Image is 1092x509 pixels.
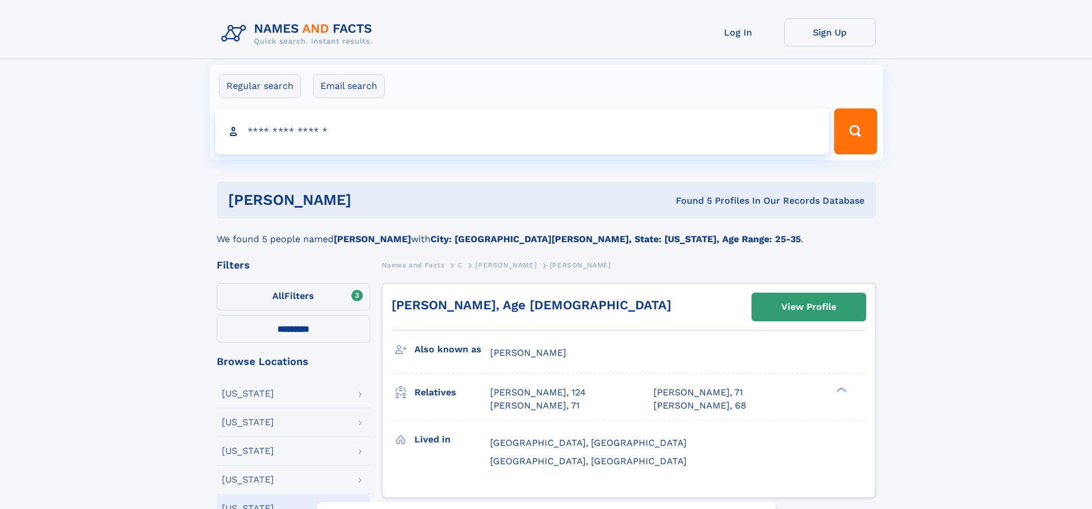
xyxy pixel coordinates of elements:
[430,234,801,244] b: City: [GEOGRAPHIC_DATA][PERSON_NAME], State: [US_STATE], Age Range: 25-35
[490,347,566,358] span: [PERSON_NAME]
[475,261,537,269] span: [PERSON_NAME]
[514,195,864,207] div: Found 5 Profiles In Our Records Database
[216,108,829,154] input: search input
[222,446,274,456] div: [US_STATE]
[392,298,671,312] a: [PERSON_NAME], Age [DEMOGRAPHIC_DATA]
[752,293,866,321] a: View Profile
[272,290,284,301] span: All
[217,18,382,49] img: Logo Names and Facts
[490,456,687,467] span: [GEOGRAPHIC_DATA], [GEOGRAPHIC_DATA]
[222,389,274,398] div: [US_STATE]
[833,386,847,394] div: ❯
[781,294,836,320] div: View Profile
[653,386,743,399] a: [PERSON_NAME], 71
[414,340,490,359] h3: Also known as
[222,475,274,484] div: [US_STATE]
[490,399,580,412] a: [PERSON_NAME], 71
[490,386,586,399] a: [PERSON_NAME], 124
[653,399,746,412] a: [PERSON_NAME], 68
[313,74,385,98] label: Email search
[334,234,411,244] b: [PERSON_NAME]
[784,18,876,46] a: Sign Up
[457,258,463,272] a: C
[834,108,876,154] button: Search Button
[222,418,274,427] div: [US_STATE]
[228,193,514,207] h1: [PERSON_NAME]
[382,258,445,272] a: Names and Facts
[550,261,611,269] span: [PERSON_NAME]
[414,383,490,402] h3: Relatives
[414,430,490,449] h3: Lived in
[217,260,370,270] div: Filters
[490,437,687,448] span: [GEOGRAPHIC_DATA], [GEOGRAPHIC_DATA]
[217,356,370,367] div: Browse Locations
[692,18,784,46] a: Log In
[217,219,876,246] div: We found 5 people named with .
[457,261,463,269] span: C
[219,74,301,98] label: Regular search
[475,258,537,272] a: [PERSON_NAME]
[217,283,370,310] label: Filters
